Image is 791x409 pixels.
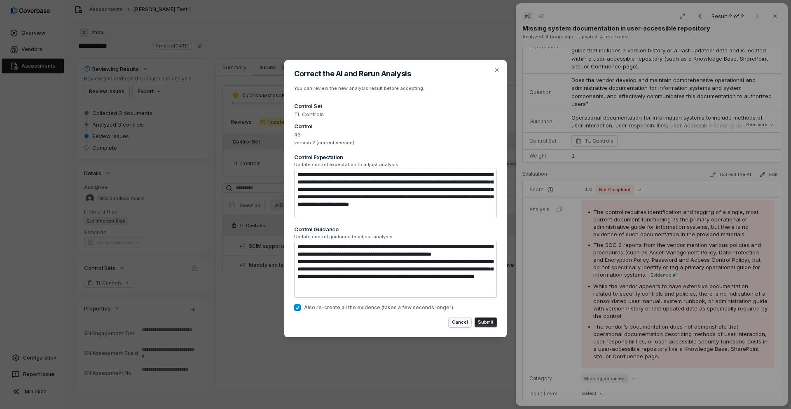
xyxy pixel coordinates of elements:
[294,122,497,130] div: Control
[294,234,497,240] span: Update control guidance to adjust analysis
[449,317,471,327] button: Cancel
[294,131,497,139] span: #3
[294,226,497,233] div: Control Guidance
[294,110,497,119] span: TL Controls
[294,85,424,91] span: You can review the new analysis result before accepting.
[304,304,454,311] span: Also re-create all the evidence (takes a few seconds longer).
[475,317,497,327] button: Submit
[294,70,497,78] h2: Correct the AI and Rerun Analysis
[294,140,497,146] span: version 2 (current version)
[294,162,497,168] span: Update control expectation to adjust analysis
[294,304,301,311] button: Also re-create all the evidence (takes a few seconds longer).
[294,153,497,161] div: Control Expectation
[294,102,497,110] div: Control Set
